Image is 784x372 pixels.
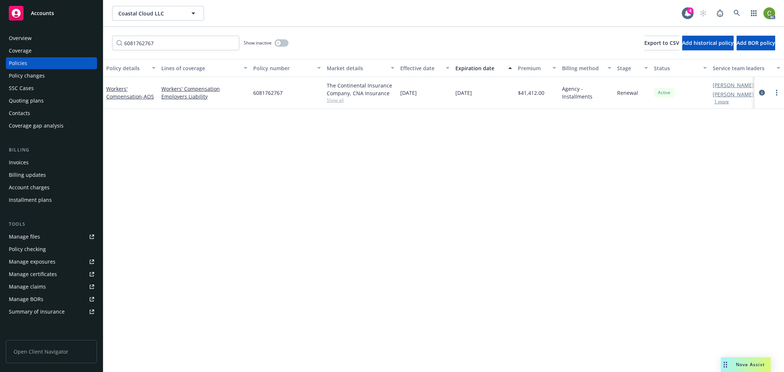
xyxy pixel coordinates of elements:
[9,95,44,107] div: Quoting plans
[713,90,754,98] a: [PERSON_NAME]
[9,293,43,305] div: Manage BORs
[9,194,52,206] div: Installment plans
[103,59,158,77] button: Policy details
[118,10,182,17] span: Coastal Cloud LLC
[6,293,97,305] a: Manage BORs
[710,59,783,77] button: Service team leaders
[9,57,27,69] div: Policies
[253,89,283,97] span: 6081762767
[6,243,97,255] a: Policy checking
[6,3,97,24] a: Accounts
[9,120,64,132] div: Coverage gap analysis
[327,64,386,72] div: Market details
[6,306,97,318] a: Summary of insurance
[6,95,97,107] a: Quoting plans
[714,100,729,104] button: 1 more
[6,231,97,243] a: Manage files
[721,357,771,372] button: Nova Assist
[9,256,56,268] div: Manage exposures
[617,89,638,97] span: Renewal
[644,39,679,46] span: Export to CSV
[9,157,29,168] div: Invoices
[452,59,515,77] button: Expiration date
[455,89,472,97] span: [DATE]
[9,169,46,181] div: Billing updates
[6,281,97,293] a: Manage claims
[9,182,50,193] div: Account charges
[397,59,452,77] button: Effective date
[158,59,250,77] button: Lines of coverage
[327,82,394,97] div: The Continental Insurance Company, CNA Insurance
[682,39,734,46] span: Add historical policy
[9,32,32,44] div: Overview
[6,169,97,181] a: Billing updates
[713,81,754,89] a: [PERSON_NAME]
[518,64,548,72] div: Premium
[6,340,97,363] span: Open Client Navigator
[142,93,154,100] span: - AOS
[682,36,734,50] button: Add historical policy
[6,82,97,94] a: SSC Cases
[250,59,324,77] button: Policy number
[657,89,672,96] span: Active
[562,64,603,72] div: Billing method
[106,85,154,100] a: Workers' Compensation
[6,268,97,280] a: Manage certificates
[400,89,417,97] span: [DATE]
[455,64,504,72] div: Expiration date
[6,194,97,206] a: Installment plans
[9,45,32,57] div: Coverage
[730,6,744,21] a: Search
[617,64,640,72] div: Stage
[161,85,247,93] a: Workers' Compensation
[253,64,313,72] div: Policy number
[559,59,614,77] button: Billing method
[161,93,247,100] a: Employers Liability
[9,82,34,94] div: SSC Cases
[713,64,772,72] div: Service team leaders
[6,182,97,193] a: Account charges
[737,36,775,50] button: Add BOR policy
[327,97,394,103] span: Show all
[763,7,775,19] img: photo
[106,64,147,72] div: Policy details
[9,70,45,82] div: Policy changes
[736,361,765,368] span: Nova Assist
[687,7,694,14] div: 4
[112,6,204,21] button: Coastal Cloud LLC
[6,32,97,44] a: Overview
[772,88,781,97] a: more
[515,59,559,77] button: Premium
[696,6,710,21] a: Start snowing
[9,268,57,280] div: Manage certificates
[9,107,30,119] div: Contacts
[518,89,544,97] span: $41,412.00
[6,146,97,154] div: Billing
[654,64,699,72] div: Status
[6,57,97,69] a: Policies
[713,6,727,21] a: Report a Bug
[400,64,441,72] div: Effective date
[31,10,54,16] span: Accounts
[644,36,679,50] button: Export to CSV
[112,36,239,50] input: Filter by keyword...
[651,59,710,77] button: Status
[737,39,775,46] span: Add BOR policy
[9,281,46,293] div: Manage claims
[9,243,46,255] div: Policy checking
[6,70,97,82] a: Policy changes
[6,221,97,228] div: Tools
[161,64,239,72] div: Lines of coverage
[9,306,65,318] div: Summary of insurance
[562,85,611,100] span: Agency - Installments
[758,88,766,97] a: circleInformation
[6,120,97,132] a: Coverage gap analysis
[6,256,97,268] a: Manage exposures
[6,332,97,340] div: Analytics hub
[614,59,651,77] button: Stage
[6,157,97,168] a: Invoices
[324,59,397,77] button: Market details
[9,231,40,243] div: Manage files
[747,6,761,21] a: Switch app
